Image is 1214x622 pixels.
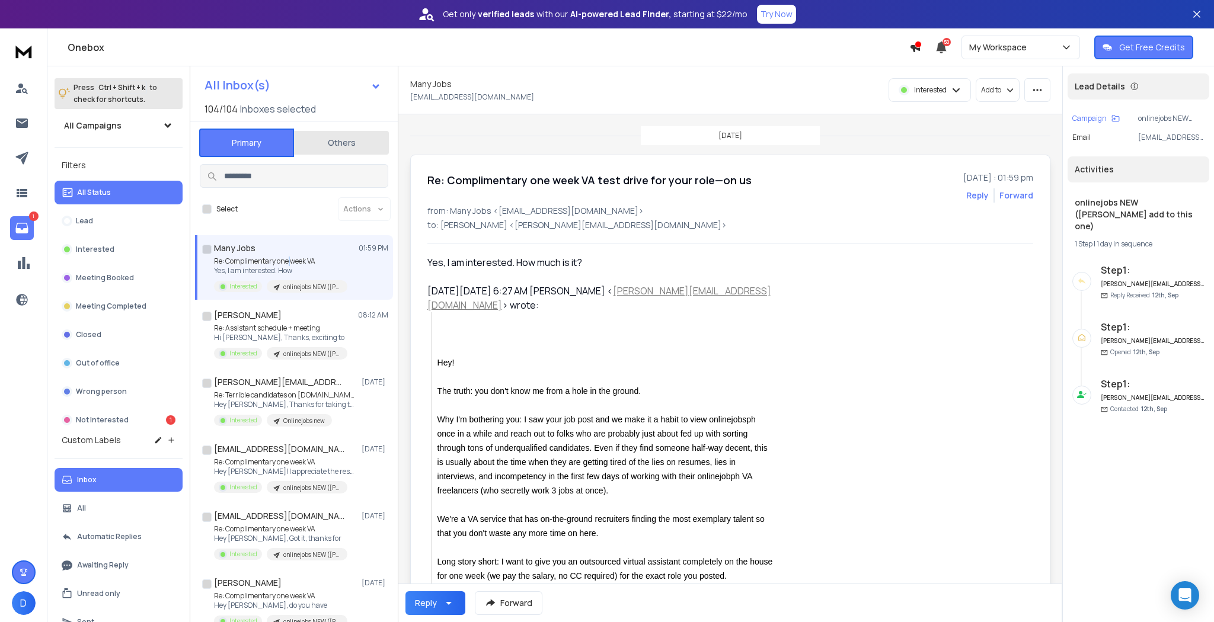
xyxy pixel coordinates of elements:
p: Campaign [1072,114,1107,123]
p: All Status [77,188,111,197]
h3: Inboxes selected [240,102,316,116]
p: Interested [914,85,947,95]
span: 50 [943,38,951,46]
p: [DATE] [362,578,388,588]
strong: AI-powered Lead Finder, [570,8,671,20]
button: Unread only [55,582,183,605]
p: Try Now [761,8,793,20]
p: onlinejobs NEW ([PERSON_NAME] add to this one) [283,283,340,291]
p: onlinejobs NEW ([PERSON_NAME] add to this one) [283,350,340,358]
button: All Campaigns [55,114,183,137]
h3: Filters [55,157,183,174]
p: Hey [PERSON_NAME]! I appreciate the response. [214,467,356,476]
span: 1 Step [1075,239,1092,249]
h1: [EMAIL_ADDRESS][DOMAIN_NAME] [214,510,344,522]
p: Reply Received [1110,291,1178,300]
span: 12th, Sep [1152,291,1178,299]
p: Hey [PERSON_NAME], Thanks for taking the [214,400,356,409]
p: [DATE] [362,444,388,454]
p: Re: Complimentary one week VA [214,457,356,467]
button: Campaign [1072,114,1120,123]
div: Activities [1068,156,1209,182]
span: We're a VA service that has on-the-ground recruiters finding the most exemplary talent so that yo... [437,514,767,538]
button: All Status [55,181,183,204]
p: onlinejobs NEW ([PERSON_NAME] add to this one) [1138,114,1205,123]
button: D [12,591,36,615]
p: Contacted [1110,405,1167,413]
span: The truth: you don't know me from a hole in the ground. [437,386,641,396]
p: Interested [229,282,257,291]
span: Hey! [437,358,455,367]
p: Interested [229,483,257,492]
p: Lead Details [1075,81,1125,92]
a: 1 [10,216,34,240]
p: [EMAIL_ADDRESS][DOMAIN_NAME] [1138,133,1205,142]
p: [EMAIL_ADDRESS][DOMAIN_NAME] [410,92,534,102]
button: Forward [475,591,542,615]
p: Yes, I am interested. How [214,266,347,275]
h1: [PERSON_NAME] [214,577,282,589]
button: Meeting Completed [55,294,183,318]
p: Not Interested [76,415,129,425]
p: Interested [229,550,257,559]
p: Re: Assistant schedule + meeting [214,323,347,333]
div: [DATE][DATE] 6:27 AM [PERSON_NAME] < > wrote: [427,284,774,312]
h1: Many Jobs [410,78,452,90]
h6: [PERSON_NAME][EMAIL_ADDRESS][DOMAIN_NAME] [1101,336,1205,345]
p: 08:12 AM [358,310,388,320]
p: from: Many Jobs <[EMAIL_ADDRESS][DOMAIN_NAME]> [427,205,1033,217]
p: Get Free Credits [1119,41,1185,53]
div: Reply [415,597,437,609]
p: Interested [229,416,257,425]
p: Press to check for shortcuts. [74,82,157,105]
p: All [77,504,86,513]
h1: All Inbox(s) [205,79,270,91]
p: Out of office [76,358,120,368]
h1: Onebox [68,40,909,54]
p: 1 [29,211,39,221]
div: | [1075,239,1202,249]
button: Wrong person [55,380,183,403]
p: 01:59 PM [359,243,388,253]
strong: verified leads [478,8,534,20]
p: My Workspace [969,41,1031,53]
span: Why I'm bothering you: I saw your job post and we make it a habit to view onlinejobsph once in a ... [437,415,770,495]
span: 12th, Sep [1141,405,1167,413]
p: Hey [PERSON_NAME], Got it, thanks for [214,534,347,543]
button: Awaiting Reply [55,553,183,577]
p: Lead [76,216,93,226]
button: Others [294,130,389,156]
label: Select [216,204,238,214]
span: 12th, Sep [1133,348,1159,356]
p: Wrong person [76,387,127,396]
button: All [55,496,183,520]
h1: All Campaigns [64,120,122,132]
button: Closed [55,323,183,347]
button: Automatic Replies [55,525,183,549]
span: Long story short: I want to give you an outsourced virtual assistant completely on the house for ... [437,557,775,581]
p: [DATE] [362,377,388,387]
div: Open Intercom Messenger [1171,581,1199,610]
p: Meeting Booked [76,273,134,283]
p: Meeting Completed [76,302,146,311]
p: to: [PERSON_NAME] <[PERSON_NAME][EMAIL_ADDRESS][DOMAIN_NAME]> [427,219,1033,231]
div: Forward [999,190,1033,201]
button: Interested [55,238,183,261]
button: All Inbox(s) [195,73,391,97]
div: 1 [166,415,175,425]
p: [DATE] : 01:59 pm [963,172,1033,184]
button: Out of office [55,351,183,375]
h6: [PERSON_NAME][EMAIL_ADDRESS][DOMAIN_NAME] [1101,280,1205,288]
p: Interested [76,245,114,254]
h6: Step 1 : [1101,263,1205,277]
h1: [PERSON_NAME] [214,309,282,321]
button: Meeting Booked [55,266,183,290]
p: Re: Terrible candidates on [DOMAIN_NAME] [214,390,356,400]
p: Re: Complimentary one week VA [214,524,347,534]
p: [DATE] [718,131,742,140]
span: 1 day in sequence [1097,239,1152,249]
p: Email [1072,133,1091,142]
button: Reply [966,190,989,201]
h6: Step 1 : [1101,320,1205,334]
